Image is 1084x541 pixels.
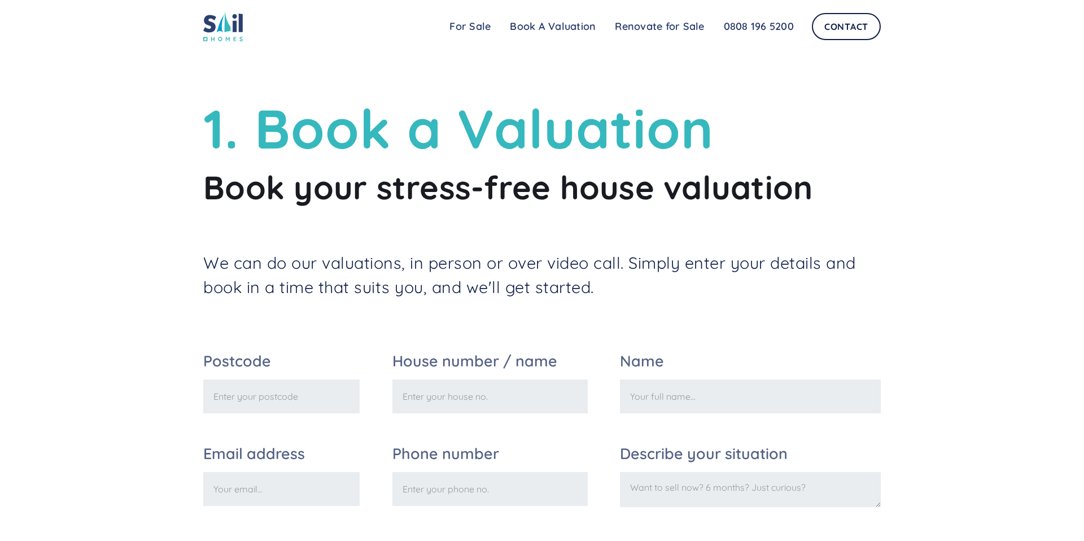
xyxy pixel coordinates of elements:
label: Name [620,354,881,369]
a: Book A Valuation [500,15,605,38]
label: House number / name [392,354,588,369]
h1: 1. Book a Valuation [203,96,881,161]
a: Contact [812,13,881,40]
input: Your full name... [620,379,881,413]
label: Phone number [392,446,588,461]
a: Renovate for Sale [605,15,714,38]
label: Describe your situation [620,446,881,461]
label: Postcode [203,354,360,369]
h2: Book your stress-free house valuation [203,167,881,207]
a: 0808 196 5200 [714,15,803,38]
img: sail home logo colored [203,11,243,41]
a: For Sale [440,15,500,38]
input: Enter your phone no. [392,472,588,506]
input: Enter your postcode [203,379,360,413]
input: Enter your house no. [392,379,588,413]
p: We can do our valuations, in person or over video call. Simply enter your details and book in a t... [203,251,881,299]
input: Your email... [203,472,360,506]
label: Email address [203,446,360,461]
